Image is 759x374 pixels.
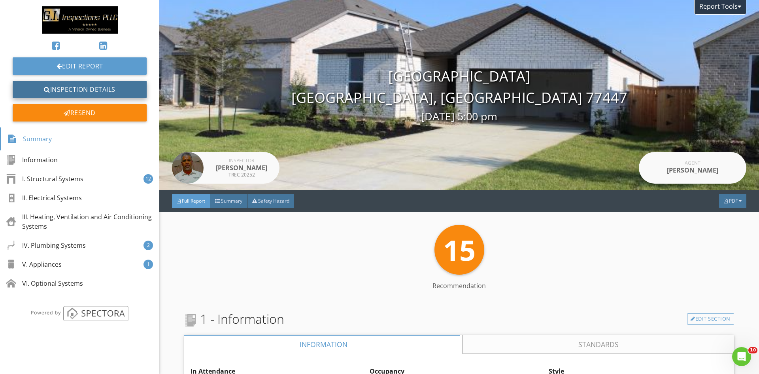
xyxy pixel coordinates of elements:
span: Full Report [182,197,205,204]
span: PDF [729,197,738,204]
img: my_2__copy.jpg [172,152,204,184]
iframe: Intercom live chat [732,347,751,366]
div: III. Heating, Ventilation and Air Conditioning Systems [6,212,153,231]
a: Edit Report [13,57,147,75]
div: Agent [661,161,724,165]
div: Summary [8,132,52,146]
div: Resend [13,104,147,122]
div: [PERSON_NAME] [210,163,273,173]
div: VI. Optional Systems [6,279,83,288]
div: [PERSON_NAME] [661,165,724,175]
div: TREC 20252 [210,173,273,177]
div: I. Structural Systems [6,174,83,184]
div: [GEOGRAPHIC_DATA] [GEOGRAPHIC_DATA], [GEOGRAPHIC_DATA] 77447 [159,66,759,125]
img: powered_by_spectora_2.png [29,306,130,321]
span: Summary [221,197,242,204]
a: Edit Section [687,313,734,325]
div: 2 [143,241,153,250]
a: Inspection Details [13,81,147,98]
div: Information [6,155,58,165]
span: 1 - Information [184,309,284,328]
div: 1 [143,260,153,269]
img: PNG%20FILE-01.png [42,6,118,34]
div: [DATE] 5:00 pm [159,108,759,125]
div: II. Electrical Systems [6,193,82,203]
div: IV. Plumbing Systems [6,241,86,250]
div: Inspector [210,158,273,163]
a: Standards [463,335,734,354]
a: Inspector [PERSON_NAME] TREC 20252 [172,152,279,184]
div: Recommendation [391,281,528,290]
span: 10 [748,347,757,353]
div: 12 [143,174,153,184]
div: V. Appliances [6,260,62,269]
span: 15 [443,230,476,269]
span: Safety Hazard [258,197,289,204]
